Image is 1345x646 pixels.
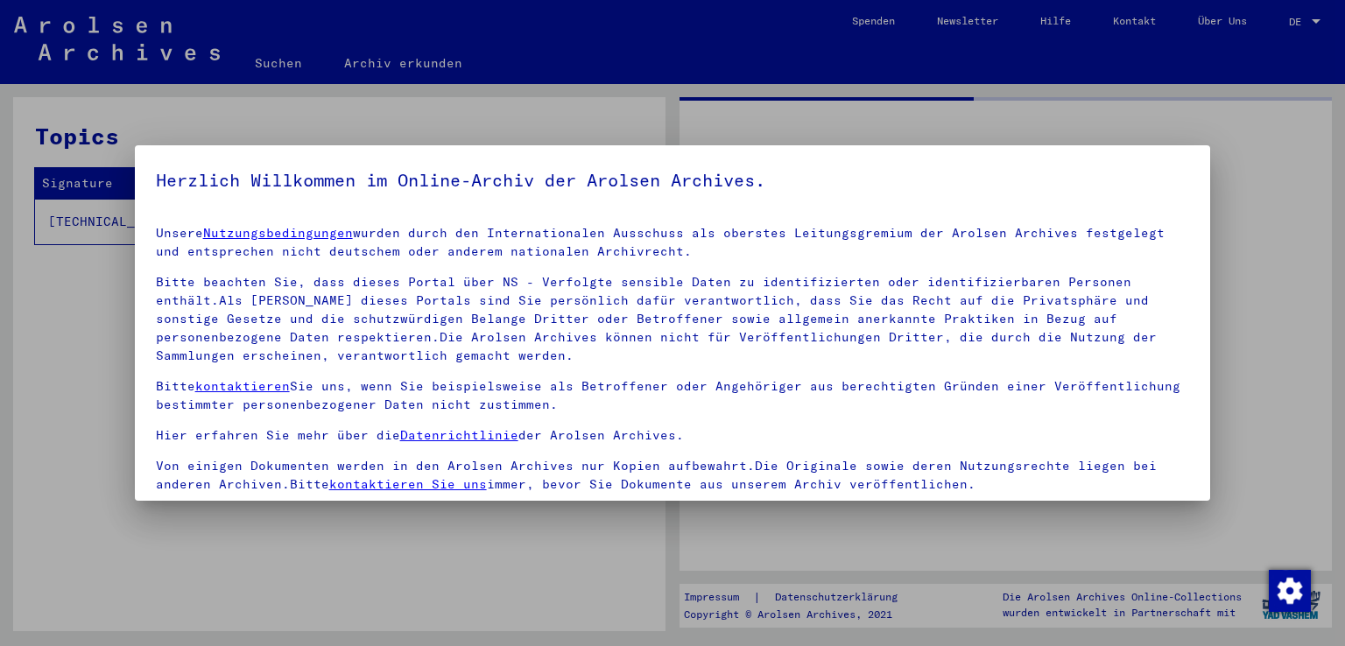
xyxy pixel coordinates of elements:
h5: Herzlich Willkommen im Online-Archiv der Arolsen Archives. [156,166,1190,194]
a: Datenrichtlinie [400,427,518,443]
p: Bitte beachten Sie, dass dieses Portal über NS - Verfolgte sensible Daten zu identifizierten oder... [156,273,1190,365]
p: Hier erfahren Sie mehr über die der Arolsen Archives. [156,426,1190,445]
p: Bitte Sie uns, wenn Sie beispielsweise als Betroffener oder Angehöriger aus berechtigten Gründen ... [156,377,1190,414]
p: Von einigen Dokumenten werden in den Arolsen Archives nur Kopien aufbewahrt.Die Originale sowie d... [156,457,1190,494]
a: kontaktieren Sie uns [329,476,487,492]
p: Unsere wurden durch den Internationalen Ausschuss als oberstes Leitungsgremium der Arolsen Archiv... [156,224,1190,261]
a: kontaktieren [195,378,290,394]
a: Nutzungsbedingungen [203,225,353,241]
img: Zustimmung ändern [1269,570,1311,612]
